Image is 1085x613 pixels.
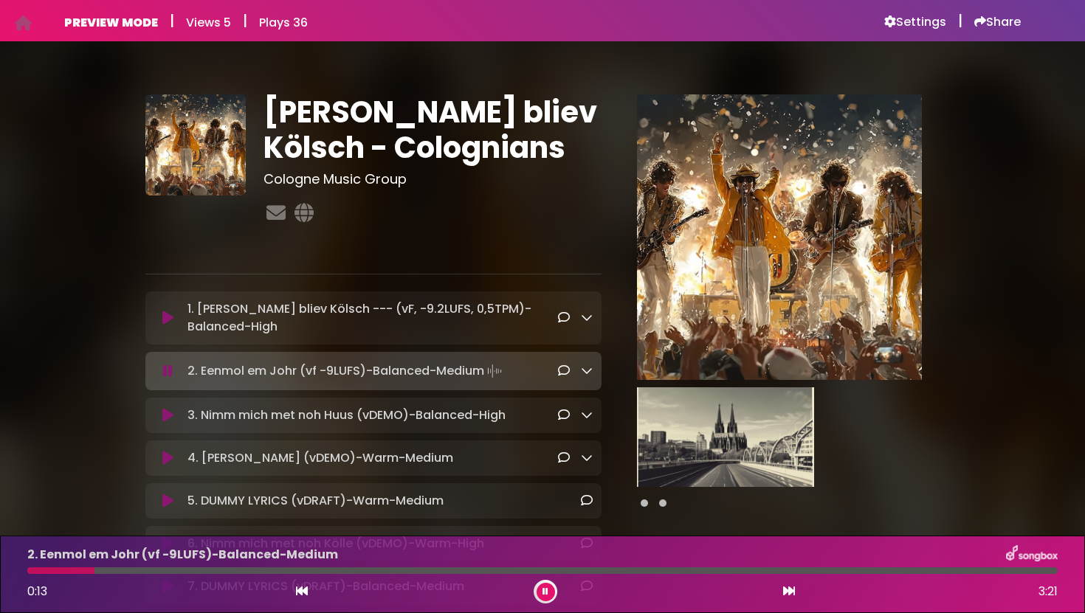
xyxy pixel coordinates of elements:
[187,361,505,381] p: 2. Eenmol em Johr (vf -9LUFS)-Balanced-Medium
[1038,583,1058,600] span: 3:21
[27,583,47,600] span: 0:13
[187,406,506,424] p: 3. Nimm mich met noh Huus (vDEMO)-Balanced-High
[170,12,174,30] h5: |
[958,12,962,30] h5: |
[187,449,453,467] p: 4. [PERSON_NAME] (vDEMO)-Warm-Medium
[243,12,247,30] h5: |
[637,387,814,487] img: bj9cZIVSFGdJ3k2YEuQL
[259,15,308,30] h6: Plays 36
[974,15,1021,30] a: Share
[186,15,231,30] h6: Views 5
[187,492,444,510] p: 5. DUMMY LYRICS (vDRAFT)-Warm-Medium
[27,546,338,564] p: 2. Eenmol em Johr (vf -9LUFS)-Balanced-Medium
[263,94,601,165] h1: [PERSON_NAME] bliev Kölsch - Colognians
[637,94,922,379] img: Main Media
[1006,545,1058,564] img: songbox-logo-white.png
[484,361,505,381] img: waveform4.gif
[884,15,946,30] a: Settings
[145,94,246,195] img: 7CvscnJpT4ZgYQDj5s5A
[187,535,484,553] p: 6. Nimm mich met noh Kölle (vDEMO)-Warm-High
[263,171,601,187] h3: Cologne Music Group
[64,15,158,30] h6: PREVIEW MODE
[187,300,557,336] p: 1. [PERSON_NAME] bliev Kölsch --- (vF, -9.2LUFS, 0,5TPM)-Balanced-High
